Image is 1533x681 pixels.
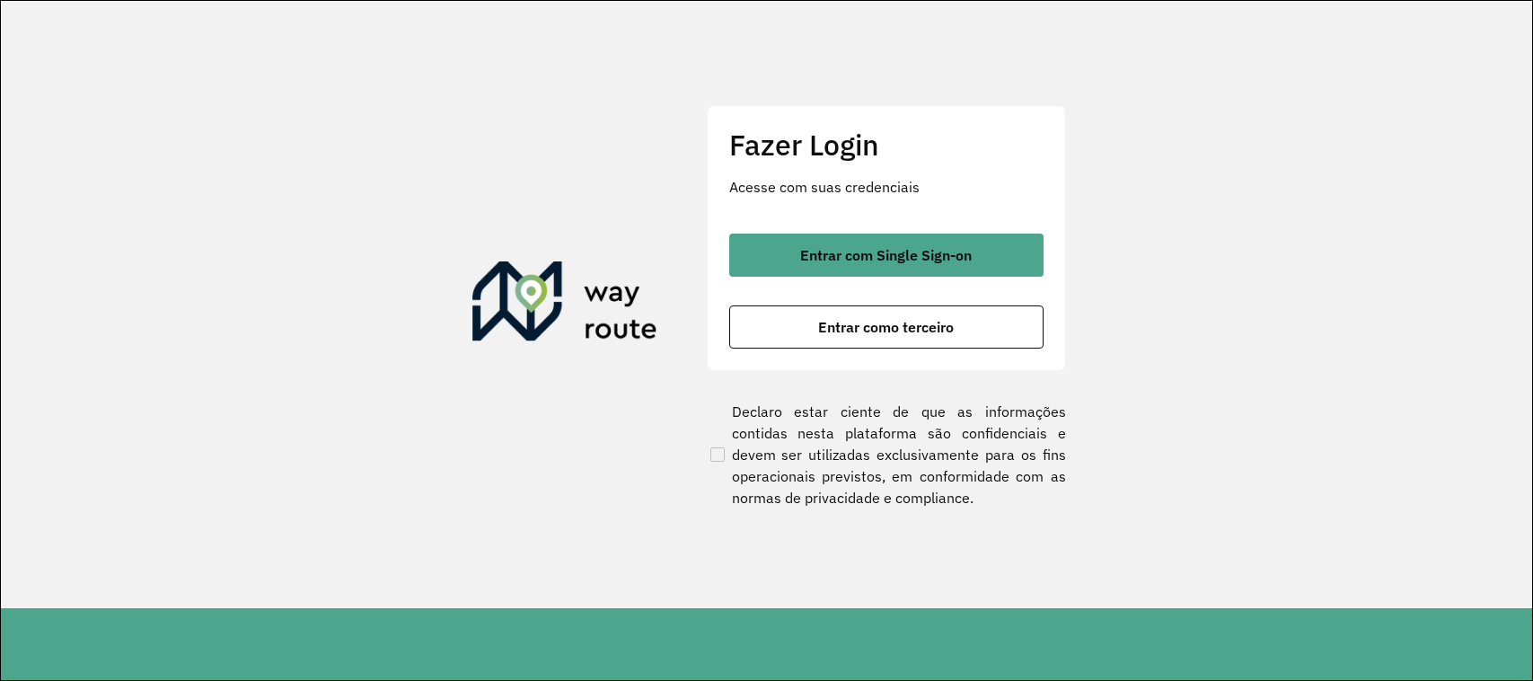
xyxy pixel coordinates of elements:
[729,305,1044,349] button: button
[729,176,1044,198] p: Acesse com suas credenciais
[472,261,657,348] img: Roteirizador AmbevTech
[707,401,1066,509] label: Declaro estar ciente de que as informações contidas nesta plataforma são confidenciais e devem se...
[729,128,1044,162] h2: Fazer Login
[729,234,1044,277] button: button
[800,248,972,262] span: Entrar com Single Sign-on
[818,320,954,334] span: Entrar como terceiro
